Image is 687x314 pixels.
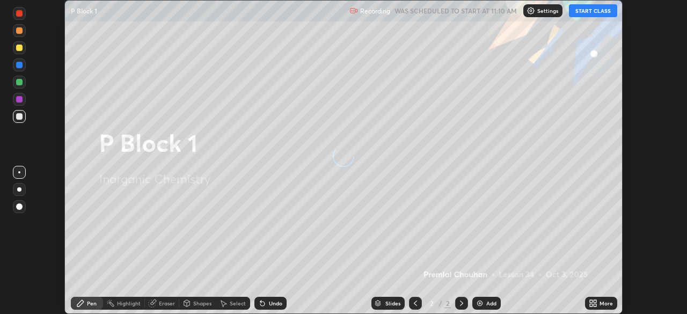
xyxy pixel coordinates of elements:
div: Add [486,301,496,306]
p: Settings [537,8,558,13]
img: class-settings-icons [527,6,535,15]
div: Pen [87,301,97,306]
div: Select [230,301,246,306]
p: P Block 1 [71,6,97,15]
p: Recording [360,7,390,15]
div: Slides [385,301,400,306]
div: More [600,301,613,306]
img: add-slide-button [476,299,484,308]
img: recording.375f2c34.svg [349,6,358,15]
div: 2 [426,300,437,306]
h5: WAS SCHEDULED TO START AT 11:10 AM [394,6,517,16]
div: 2 [444,298,451,308]
div: Shapes [193,301,211,306]
div: Undo [269,301,282,306]
button: START CLASS [569,4,617,17]
div: / [439,300,442,306]
div: Eraser [159,301,175,306]
div: Highlight [117,301,141,306]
